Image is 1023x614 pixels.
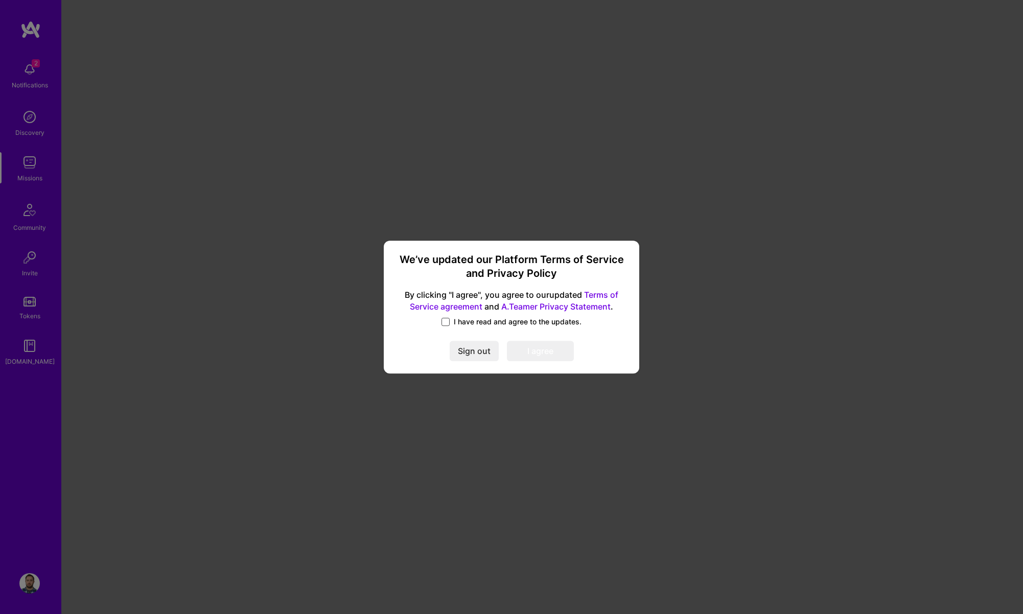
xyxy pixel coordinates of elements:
h3: We’ve updated our Platform Terms of Service and Privacy Policy [396,253,627,281]
button: I agree [507,341,574,361]
a: Terms of Service agreement [410,290,618,312]
a: A.Teamer Privacy Statement [501,301,611,312]
button: Sign out [450,341,499,361]
span: By clicking "I agree", you agree to our updated and . [396,289,627,313]
span: I have read and agree to the updates. [454,317,582,327]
